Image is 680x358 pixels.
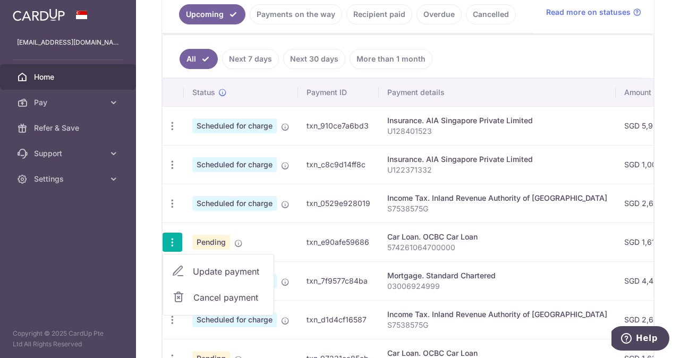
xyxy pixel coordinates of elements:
span: Pending [192,235,230,250]
div: Mortgage. Standard Chartered [387,270,607,281]
td: txn_0529e928019 [298,184,379,223]
span: Status [192,87,215,98]
span: Scheduled for charge [192,157,277,172]
td: txn_c8c9d14ff8c [298,145,379,184]
span: Scheduled for charge [192,196,277,211]
p: [EMAIL_ADDRESS][DOMAIN_NAME] [17,37,119,48]
a: Read more on statuses [546,7,641,18]
div: Income Tax. Inland Revenue Authority of [GEOGRAPHIC_DATA] [387,193,607,203]
span: Read more on statuses [546,7,631,18]
a: Overdue [416,4,462,24]
div: Income Tax. Inland Revenue Authority of [GEOGRAPHIC_DATA] [387,309,607,320]
td: txn_910ce7a6bd3 [298,106,379,145]
iframe: Opens a widget where you can find more information [611,326,669,353]
td: txn_7f9577c84ba [298,261,379,300]
span: Home [34,72,104,82]
p: S7538575G [387,203,607,214]
span: Refer & Save [34,123,104,133]
div: Car Loan. OCBC Car Loan [387,232,607,242]
p: S7538575G [387,320,607,330]
a: Cancelled [466,4,516,24]
a: All [180,49,218,69]
span: Scheduled for charge [192,118,277,133]
img: CardUp [13,8,65,21]
div: Insurance. AIA Singapore Private Limited [387,115,607,126]
th: Payment details [379,79,616,106]
a: Next 30 days [283,49,345,69]
p: 03006924999 [387,281,607,292]
a: Recipient paid [346,4,412,24]
a: Payments on the way [250,4,342,24]
div: Insurance. AIA Singapore Private Limited [387,154,607,165]
p: U122371332 [387,165,607,175]
td: txn_d1d4cf16587 [298,300,379,339]
a: Upcoming [179,4,245,24]
td: txn_e90afe59686 [298,223,379,261]
a: Next 7 days [222,49,279,69]
a: More than 1 month [350,49,432,69]
p: 574261064700000 [387,242,607,253]
th: Payment ID [298,79,379,106]
p: U128401523 [387,126,607,137]
span: Amount [624,87,651,98]
span: Support [34,148,104,159]
span: Scheduled for charge [192,312,277,327]
span: Settings [34,174,104,184]
span: Pay [34,97,104,108]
